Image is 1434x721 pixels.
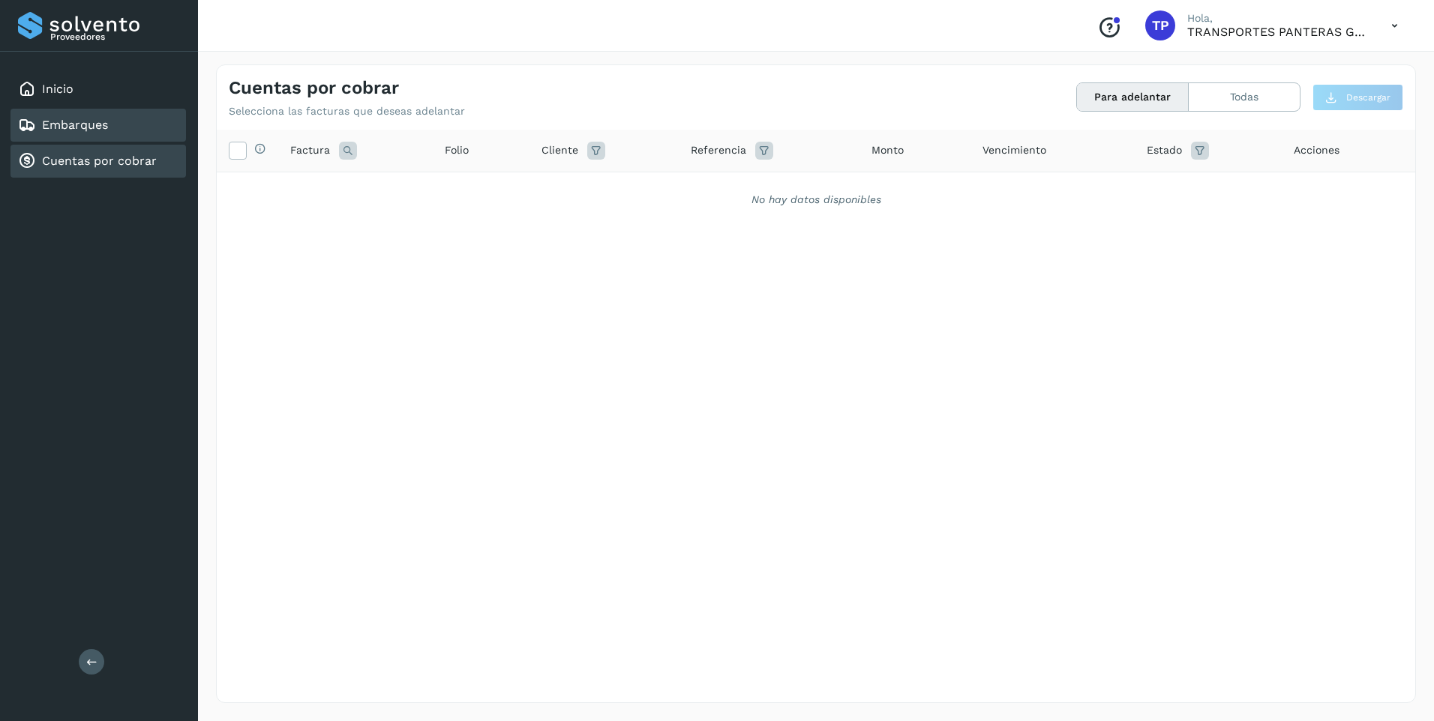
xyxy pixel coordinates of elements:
[541,142,578,158] span: Cliente
[229,77,399,99] h4: Cuentas por cobrar
[982,142,1046,158] span: Vencimiento
[1077,83,1189,111] button: Para adelantar
[1294,142,1339,158] span: Acciones
[1187,12,1367,25] p: Hola,
[1189,83,1300,111] button: Todas
[290,142,330,158] span: Factura
[229,105,465,118] p: Selecciona las facturas que deseas adelantar
[42,118,108,132] a: Embarques
[445,142,469,158] span: Folio
[1187,25,1367,39] p: TRANSPORTES PANTERAS GAPO S.A. DE C.V.
[236,192,1396,208] div: No hay datos disponibles
[42,82,73,96] a: Inicio
[10,109,186,142] div: Embarques
[42,154,157,168] a: Cuentas por cobrar
[871,142,904,158] span: Monto
[10,73,186,106] div: Inicio
[10,145,186,178] div: Cuentas por cobrar
[691,142,746,158] span: Referencia
[1312,84,1403,111] button: Descargar
[1147,142,1182,158] span: Estado
[50,31,180,42] p: Proveedores
[1346,91,1390,104] span: Descargar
